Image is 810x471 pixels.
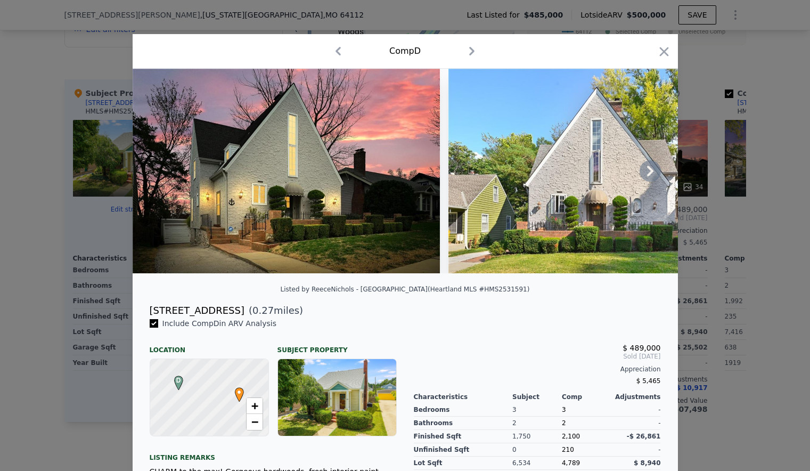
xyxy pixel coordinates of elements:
div: Comp [562,393,611,401]
div: - [611,417,661,430]
img: Property Img [133,69,440,273]
div: Comp D [389,45,421,58]
img: Property Img [448,69,756,273]
span: ( miles) [244,303,303,318]
div: 0 [512,443,562,457]
div: • [232,387,239,394]
div: Listing remarks [150,445,397,462]
div: Lot Sqft [414,457,513,470]
span: 3 [562,406,566,413]
div: [STREET_ADDRESS] [150,303,244,318]
span: 2,100 [562,433,580,440]
div: - [611,443,661,457]
div: D [171,376,178,382]
div: Bedrooms [414,403,513,417]
span: $ 8,940 [634,459,660,467]
div: Adjustments [611,393,661,401]
span: $ 5,465 [636,377,661,385]
div: Location [150,337,269,354]
div: Characteristics [414,393,513,401]
div: Appreciation [414,365,661,373]
div: Subject [512,393,562,401]
div: Listed by ReeceNichols - [GEOGRAPHIC_DATA] (Heartland MLS #HMS2531591) [281,286,530,293]
div: 2 [512,417,562,430]
span: + [251,399,258,412]
span: • [232,384,247,400]
span: 0.27 [252,305,274,316]
span: Include Comp D in ARV Analysis [158,319,281,328]
div: 3 [512,403,562,417]
div: 6,534 [512,457,562,470]
span: $ 489,000 [623,344,660,352]
div: Bathrooms [414,417,513,430]
div: 2 [562,417,611,430]
span: 210 [562,446,574,453]
div: Finished Sqft [414,430,513,443]
span: -$ 26,861 [627,433,661,440]
div: Unfinished Sqft [414,443,513,457]
span: − [251,415,258,428]
span: 4,789 [562,459,580,467]
div: - [611,403,661,417]
a: Zoom out [247,414,263,430]
a: Zoom in [247,398,263,414]
span: D [171,376,186,385]
div: 1,750 [512,430,562,443]
div: Subject Property [277,337,397,354]
span: Sold [DATE] [414,352,661,361]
